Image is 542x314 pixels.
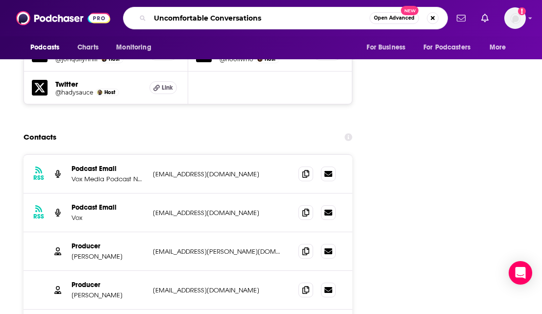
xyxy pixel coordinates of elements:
[477,10,493,26] a: Show notifications dropdown
[423,41,470,54] span: For Podcasters
[162,84,173,92] span: Link
[453,10,469,26] a: Show notifications dropdown
[149,81,177,94] a: Link
[109,38,164,57] button: open menu
[71,38,104,57] a: Charts
[153,247,283,256] p: [EMAIL_ADDRESS][PERSON_NAME][DOMAIN_NAME]
[72,242,145,250] p: Producer
[367,41,405,54] span: For Business
[24,38,72,57] button: open menu
[401,6,419,15] span: New
[504,7,526,29] span: Logged in as Isla
[72,252,145,261] p: [PERSON_NAME]
[150,10,370,26] input: Search podcasts, credits, & more...
[72,175,145,183] p: Vox Media Podcast Network
[104,89,115,96] span: Host
[153,209,283,217] p: [EMAIL_ADDRESS][DOMAIN_NAME]
[55,79,142,89] h5: Twitter
[33,213,44,220] h3: RSS
[518,7,526,15] svg: Add a profile image
[30,41,59,54] span: Podcasts
[97,90,102,95] img: Hady Mawajdeh
[72,203,145,212] p: Podcast Email
[116,41,151,54] span: Monitoring
[16,9,110,27] img: Podchaser - Follow, Share and Rate Podcasts
[72,291,145,299] p: [PERSON_NAME]
[360,38,418,57] button: open menu
[417,38,485,57] button: open menu
[123,7,448,29] div: Search podcasts, credits, & more...
[33,174,44,182] h3: RSS
[483,38,518,57] button: open menu
[24,128,56,146] h2: Contacts
[504,7,526,29] button: Show profile menu
[374,16,415,21] span: Open Advanced
[72,165,145,173] p: Podcast Email
[504,7,526,29] img: User Profile
[509,261,532,285] div: Open Intercom Messenger
[153,286,283,294] p: [EMAIL_ADDRESS][DOMAIN_NAME]
[77,41,99,54] span: Charts
[153,170,283,178] p: [EMAIL_ADDRESS][DOMAIN_NAME]
[55,89,93,96] a: @hadysauce
[490,41,506,54] span: More
[72,214,145,222] p: Vox
[370,12,419,24] button: Open AdvancedNew
[72,281,145,289] p: Producer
